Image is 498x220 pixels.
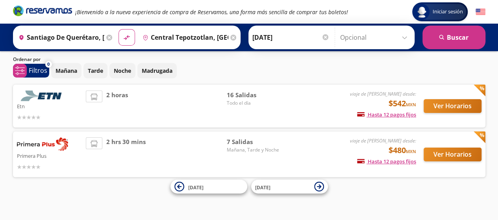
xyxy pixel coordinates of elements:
[226,146,281,153] span: Mañana, Tarde y Noche
[75,8,348,16] em: ¡Bienvenido a la nueva experiencia de compra de Reservamos, una forma más sencilla de comprar tus...
[424,148,481,161] button: Ver Horarios
[15,28,104,47] input: Buscar Origen
[340,28,411,47] input: Opcional
[226,91,281,100] span: 16 Salidas
[142,67,172,75] p: Madrugada
[51,63,81,78] button: Mañana
[13,5,72,17] i: Brand Logo
[188,184,204,190] span: [DATE]
[17,101,82,111] p: Etn
[226,137,281,146] span: 7 Salidas
[226,100,281,107] span: Todo el día
[406,102,416,107] small: MXN
[251,180,328,194] button: [DATE]
[139,28,228,47] input: Buscar Destino
[13,56,41,63] p: Ordenar por
[114,67,131,75] p: Noche
[430,8,466,16] span: Iniciar sesión
[350,91,416,97] em: viaje de [PERSON_NAME] desde:
[406,148,416,154] small: MXN
[389,144,416,156] span: $480
[17,91,68,101] img: Etn
[255,184,270,190] span: [DATE]
[357,111,416,118] span: Hasta 12 pagos fijos
[83,63,107,78] button: Tarde
[424,99,481,113] button: Ver Horarios
[389,98,416,109] span: $542
[106,91,128,122] span: 2 horas
[137,63,177,78] button: Madrugada
[13,5,72,19] a: Brand Logo
[476,7,485,17] button: English
[109,63,135,78] button: Noche
[88,67,103,75] p: Tarde
[422,26,485,49] button: Buscar
[170,180,247,194] button: [DATE]
[357,158,416,165] span: Hasta 12 pagos fijos
[350,137,416,144] em: viaje de [PERSON_NAME] desde:
[17,151,82,160] p: Primera Plus
[13,64,49,78] button: 0Filtros
[56,67,77,75] p: Mañana
[47,61,50,68] span: 0
[252,28,330,47] input: Elegir Fecha
[17,137,68,151] img: Primera Plus
[106,137,146,171] span: 2 hrs 30 mins
[29,66,47,75] p: Filtros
